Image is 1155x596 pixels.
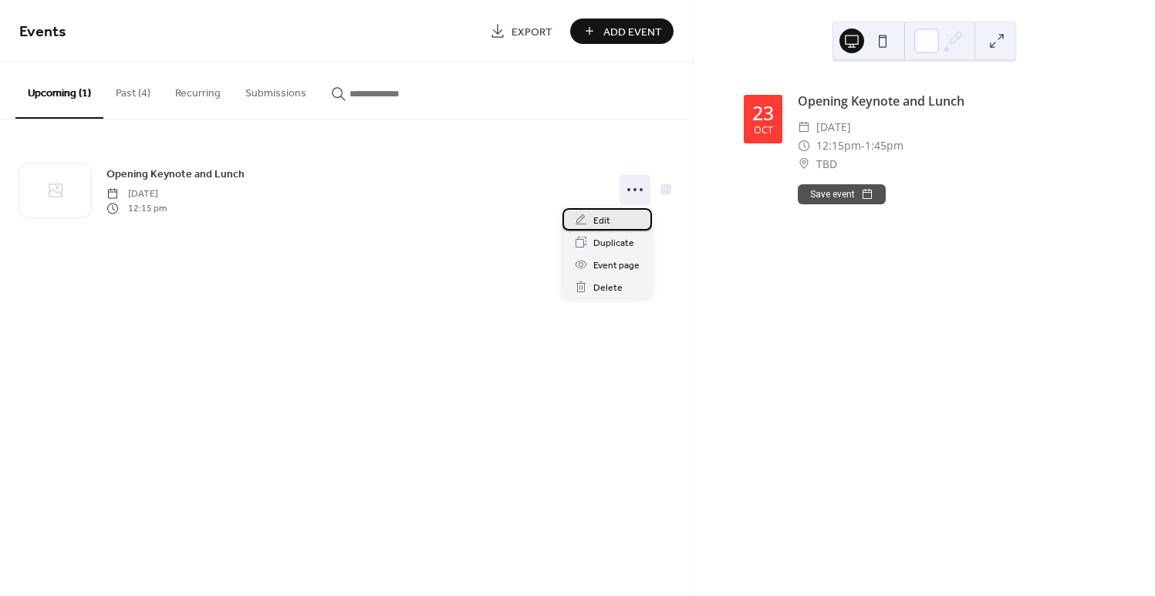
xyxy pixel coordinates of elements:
[15,62,103,119] button: Upcoming (1)
[603,24,662,40] span: Add Event
[798,155,810,173] div: ​
[798,92,1105,110] div: Opening Keynote and Lunch
[752,103,774,123] div: 23
[103,62,163,117] button: Past (4)
[233,62,319,117] button: Submissions
[798,184,886,204] button: Save event
[478,19,564,44] a: Export
[865,136,903,155] span: 1:45pm
[816,136,861,155] span: 12:15pm
[798,118,810,136] div: ​
[816,155,837,173] span: TBD
[570,19,674,44] button: Add Event
[593,213,610,229] span: Edit
[106,187,167,201] span: [DATE]
[593,258,640,274] span: Event page
[593,280,623,296] span: Delete
[861,136,865,155] span: -
[106,167,245,183] span: Opening Keynote and Lunch
[19,17,66,47] span: Events
[816,118,851,136] span: [DATE]
[593,235,634,251] span: Duplicate
[512,24,552,40] span: Export
[754,126,773,136] div: Oct
[106,201,167,215] span: 12:15 pm
[163,62,233,117] button: Recurring
[798,136,810,155] div: ​
[106,165,245,183] a: Opening Keynote and Lunch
